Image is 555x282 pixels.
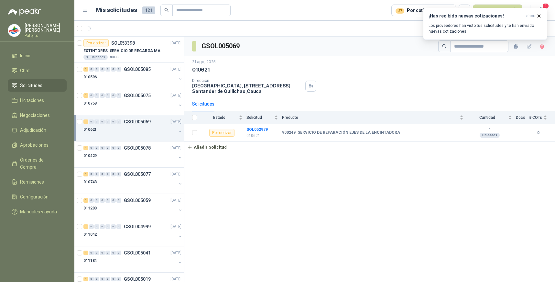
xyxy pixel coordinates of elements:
[170,224,181,230] p: [DATE]
[105,67,110,72] div: 0
[111,277,116,281] div: 0
[8,24,20,37] img: Company Logo
[536,5,547,16] button: 1
[20,82,42,89] span: Solicitudes
[8,109,67,121] a: Negociaciones
[83,251,88,255] div: 1
[20,178,44,186] span: Remisiones
[94,277,99,281] div: 0
[124,172,151,176] p: GSOL005077
[164,8,169,12] span: search
[83,146,88,150] div: 1
[184,142,555,153] a: Añadir Solicitud
[170,119,181,125] p: [DATE]
[192,100,214,107] div: Solicitudes
[111,172,116,176] div: 0
[170,171,181,177] p: [DATE]
[8,79,67,92] a: Solicitudes
[109,55,121,60] p: 900339
[89,198,94,203] div: 0
[124,93,151,98] p: GSOL005075
[124,198,151,203] p: GSOL005059
[170,145,181,151] p: [DATE]
[124,119,151,124] p: GSOL005069
[467,128,512,133] b: 1
[480,133,500,138] div: Unidades
[8,191,67,203] a: Configuración
[100,224,105,229] div: 0
[542,3,549,9] span: 1
[246,111,282,124] th: Solicitud
[170,197,181,204] p: [DATE]
[473,5,522,16] button: Nueva solicitud
[8,124,67,136] a: Adjudicación
[94,67,99,72] div: 0
[201,41,241,51] h3: GSOL005069
[201,111,246,124] th: Estado
[429,13,524,19] h3: ¡Has recibido nuevas cotizaciones!
[8,139,67,151] a: Aprobaciones
[89,93,94,98] div: 0
[100,93,105,98] div: 0
[83,153,97,159] p: 010429
[442,44,447,49] span: search
[100,119,105,124] div: 0
[105,198,110,203] div: 0
[192,59,216,65] p: 21 ago, 2025
[105,93,110,98] div: 0
[529,111,555,124] th: # COTs
[142,6,155,14] span: 121
[83,74,97,80] p: 010596
[116,198,121,203] div: 0
[8,50,67,62] a: Inicio
[201,115,237,120] span: Estado
[94,224,99,229] div: 0
[282,111,467,124] th: Producto
[89,251,94,255] div: 0
[83,39,109,47] div: Por cotizar
[105,277,110,281] div: 0
[20,208,57,215] span: Manuales y ayuda
[192,66,210,73] p: 010621
[83,119,88,124] div: 1
[8,94,67,107] a: Licitaciones
[8,176,67,188] a: Remisiones
[94,251,99,255] div: 0
[116,146,121,150] div: 0
[20,52,30,59] span: Inicio
[83,172,88,176] div: 1
[20,141,49,149] span: Aprobaciones
[111,251,116,255] div: 0
[116,67,121,72] div: 0
[83,205,97,211] p: 011200
[83,258,97,264] p: 011184
[111,67,116,72] div: 0
[20,97,44,104] span: Licitaciones
[116,251,121,255] div: 0
[100,198,105,203] div: 0
[192,83,303,94] p: [GEOGRAPHIC_DATA], [STREET_ADDRESS] Santander de Quilichao , Cauca
[105,224,110,229] div: 0
[96,6,137,15] h1: Mis solicitudes
[94,119,99,124] div: 0
[105,251,110,255] div: 0
[83,198,88,203] div: 1
[124,277,151,281] p: GSOL005019
[83,67,88,72] div: 1
[124,67,151,72] p: GSOL005085
[83,93,88,98] div: 1
[116,172,121,176] div: 0
[83,249,183,270] a: 1 0 0 0 0 0 0 GSOL005041[DATE] 011184
[124,146,151,150] p: GSOL005078
[124,251,151,255] p: GSOL005041
[100,146,105,150] div: 0
[111,198,116,203] div: 0
[94,146,99,150] div: 0
[282,115,458,120] span: Producto
[192,78,303,83] p: Dirección
[83,224,88,229] div: 1
[170,93,181,99] p: [DATE]
[25,34,67,38] p: Patojito
[111,93,116,98] div: 0
[100,67,105,72] div: 0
